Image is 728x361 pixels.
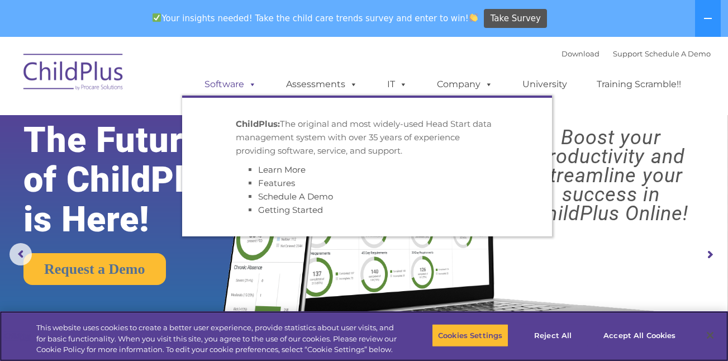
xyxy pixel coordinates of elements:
[18,46,130,102] img: ChildPlus by Procare Solutions
[613,49,643,58] a: Support
[645,49,711,58] a: Schedule A Demo
[36,322,401,355] div: This website uses cookies to create a better user experience, provide statistics about user visit...
[426,73,504,96] a: Company
[469,13,478,22] img: 👏
[376,73,418,96] a: IT
[597,324,682,347] button: Accept All Cookies
[698,323,722,348] button: Close
[432,324,508,347] button: Cookies Settings
[148,7,483,29] span: Your insights needed! Take the child care trends survey and enter to win!
[491,9,541,28] span: Take Survey
[236,117,498,158] p: The original and most widely-used Head Start data management system with over 35 years of experie...
[236,118,280,129] strong: ChildPlus:
[258,205,323,215] a: Getting Started
[258,191,333,202] a: Schedule A Demo
[23,120,256,239] rs-layer: The Future of ChildPlus is Here!
[484,9,547,28] a: Take Survey
[193,73,268,96] a: Software
[155,120,203,128] span: Phone number
[258,178,295,188] a: Features
[23,253,166,285] a: Request a Demo
[511,73,578,96] a: University
[518,324,588,347] button: Reject All
[258,164,306,175] a: Learn More
[155,74,189,82] span: Last name
[503,128,719,223] rs-layer: Boost your productivity and streamline your success in ChildPlus Online!
[153,13,161,22] img: ✅
[275,73,369,96] a: Assessments
[562,49,599,58] a: Download
[562,49,711,58] font: |
[586,73,692,96] a: Training Scramble!!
